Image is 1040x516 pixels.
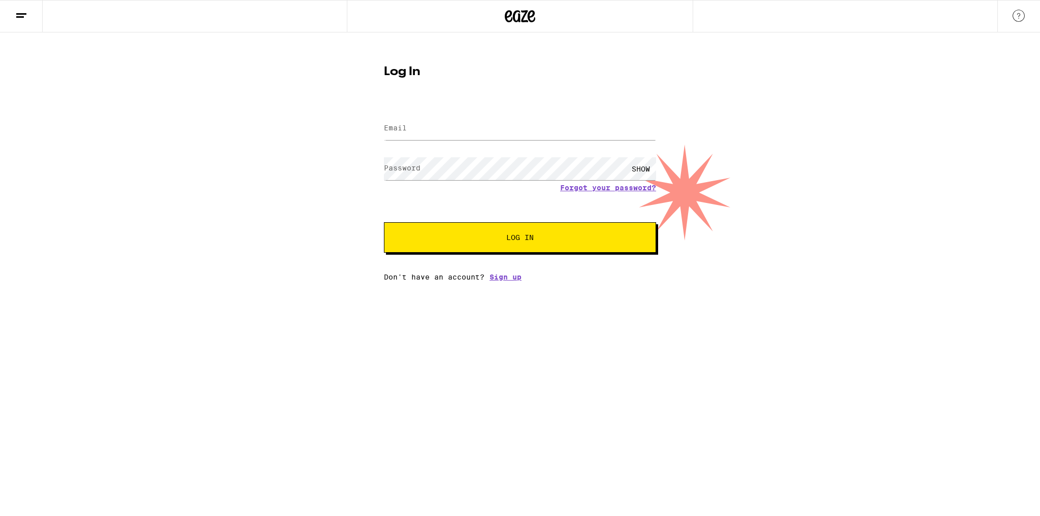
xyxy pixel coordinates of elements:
[384,273,656,281] div: Don't have an account?
[384,222,656,253] button: Log In
[384,164,420,172] label: Password
[384,66,656,78] h1: Log In
[626,157,656,180] div: SHOW
[384,124,407,132] label: Email
[384,117,656,140] input: Email
[506,234,534,241] span: Log In
[560,184,656,192] a: Forgot your password?
[490,273,522,281] a: Sign up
